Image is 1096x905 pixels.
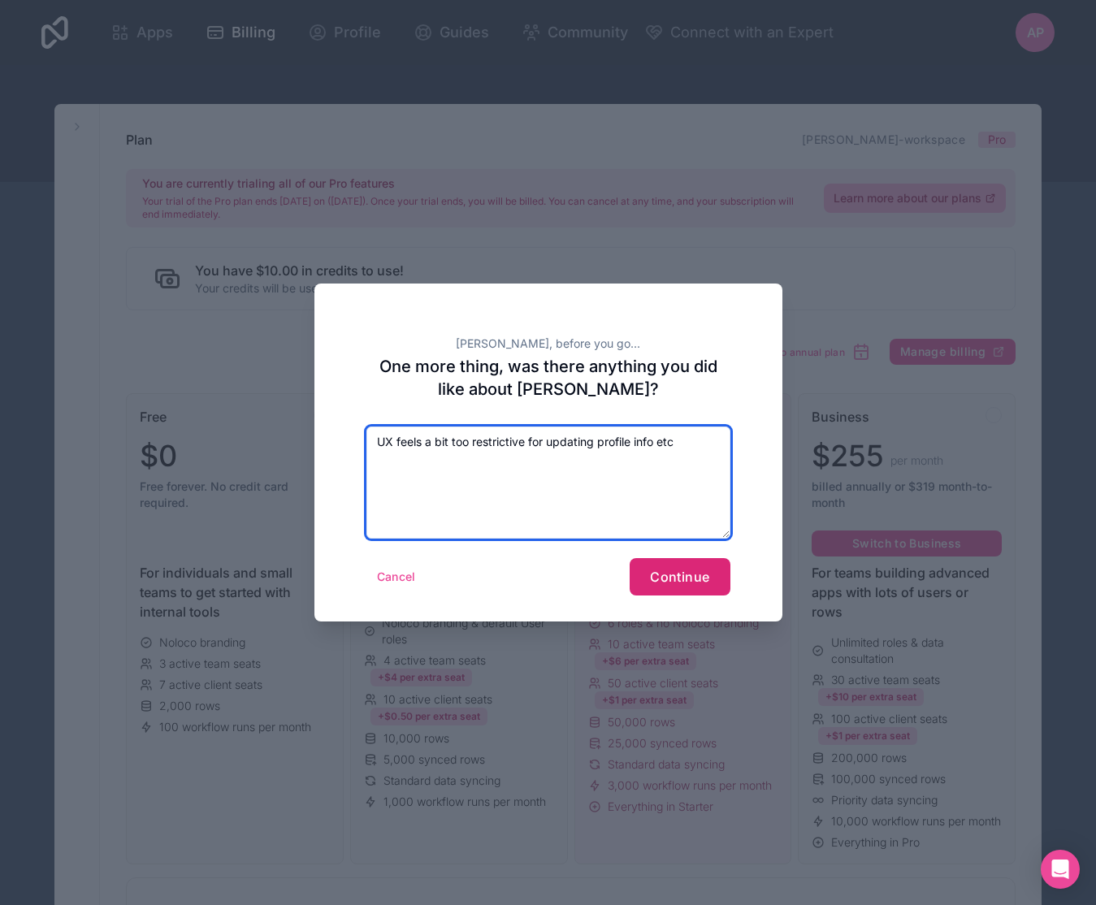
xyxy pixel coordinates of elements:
span: Continue [650,569,709,585]
h2: [PERSON_NAME], before you go... [366,336,730,352]
textarea: UX feels a bit too restrictive for updating profile info etc [366,427,730,539]
div: Open Intercom Messenger [1041,850,1080,889]
button: Continue [630,558,730,595]
h2: One more thing, was there anything you did like about [PERSON_NAME]? [366,355,730,401]
button: Cancel [366,564,427,590]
